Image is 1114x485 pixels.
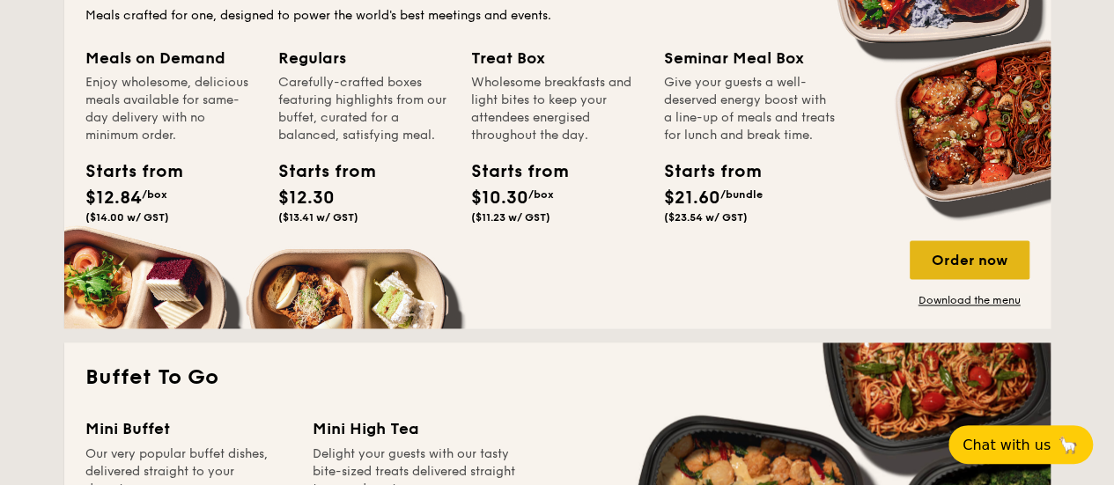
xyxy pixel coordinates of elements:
span: /bundle [720,188,763,201]
div: Give your guests a well-deserved energy boost with a line-up of meals and treats for lunch and br... [664,74,836,144]
div: Meals crafted for one, designed to power the world's best meetings and events. [85,7,1029,25]
span: ($14.00 w/ GST) [85,211,169,224]
span: ($11.23 w/ GST) [471,211,550,224]
span: $10.30 [471,187,528,209]
span: $21.60 [664,187,720,209]
div: Starts from [664,158,743,185]
button: Chat with us🦙 [948,425,1093,464]
div: Mini Buffet [85,416,291,441]
span: $12.30 [278,187,335,209]
span: /box [142,188,167,201]
div: Enjoy wholesome, delicious meals available for same-day delivery with no minimum order. [85,74,257,144]
div: Regulars [278,46,450,70]
div: Order now [910,240,1029,279]
div: Treat Box [471,46,643,70]
div: Carefully-crafted boxes featuring highlights from our buffet, curated for a balanced, satisfying ... [278,74,450,144]
span: ($23.54 w/ GST) [664,211,748,224]
div: Wholesome breakfasts and light bites to keep your attendees energised throughout the day. [471,74,643,144]
div: Meals on Demand [85,46,257,70]
span: Chat with us [963,437,1051,453]
div: Starts from [471,158,550,185]
span: 🦙 [1058,435,1079,455]
div: Seminar Meal Box [664,46,836,70]
div: Mini High Tea [313,416,519,441]
span: $12.84 [85,187,142,209]
span: /box [528,188,554,201]
h2: Buffet To Go [85,364,1029,392]
a: Download the menu [910,293,1029,307]
span: ($13.41 w/ GST) [278,211,358,224]
div: Starts from [278,158,358,185]
div: Starts from [85,158,165,185]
